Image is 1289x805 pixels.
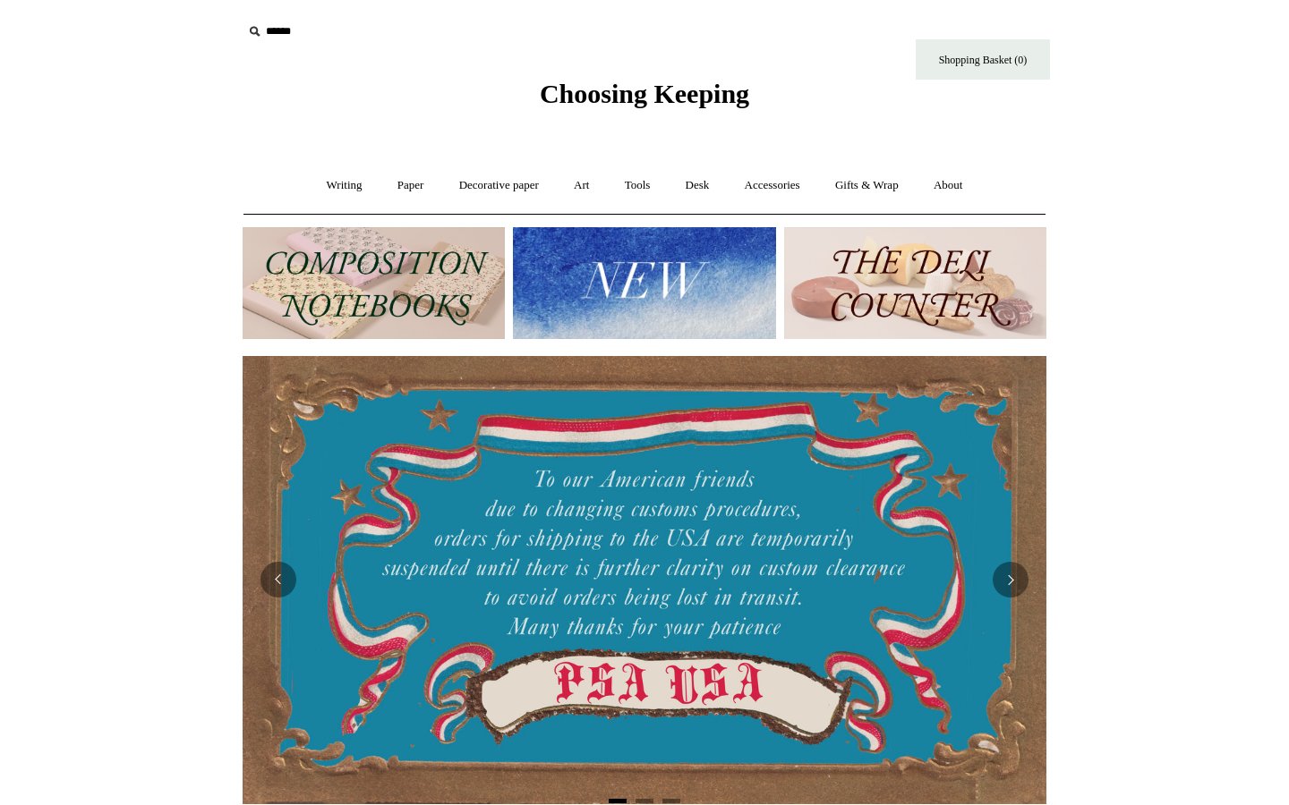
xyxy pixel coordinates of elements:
a: Shopping Basket (0) [916,39,1050,80]
button: Previous [260,562,296,597]
button: Next [993,562,1029,597]
span: Choosing Keeping [540,79,749,108]
a: Tools [609,162,667,209]
img: The Deli Counter [784,227,1046,339]
button: Page 3 [662,799,680,803]
a: Gifts & Wrap [819,162,915,209]
a: Choosing Keeping [540,93,749,106]
a: Writing [311,162,379,209]
img: 202302 Composition ledgers.jpg__PID:69722ee6-fa44-49dd-a067-31375e5d54ec [243,227,505,339]
button: Page 2 [636,799,653,803]
a: Accessories [729,162,816,209]
button: Page 1 [609,799,627,803]
img: USA PSA .jpg__PID:33428022-6587-48b7-8b57-d7eefc91f15a [243,356,1046,803]
a: Paper [381,162,440,209]
img: New.jpg__PID:f73bdf93-380a-4a35-bcfe-7823039498e1 [513,227,775,339]
a: Decorative paper [443,162,555,209]
a: About [918,162,979,209]
a: Desk [670,162,726,209]
a: Art [558,162,605,209]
